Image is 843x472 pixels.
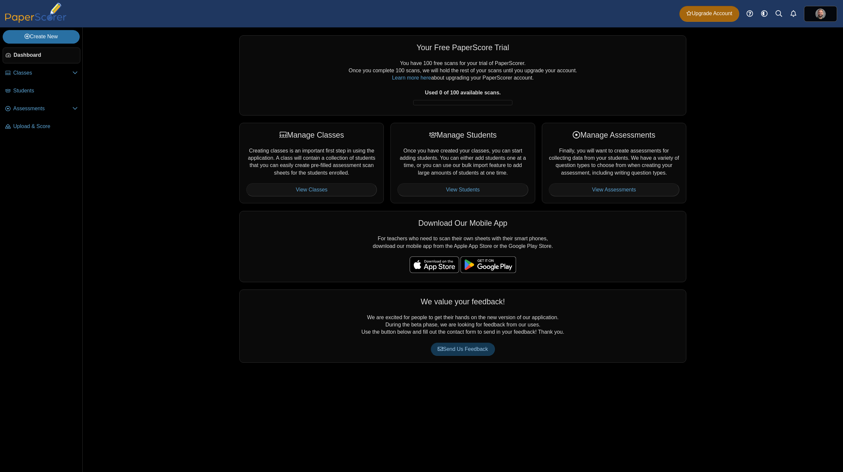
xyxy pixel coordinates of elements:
[3,101,80,117] a: Assessments
[3,3,69,23] img: PaperScorer
[425,90,501,95] b: Used 0 of 100 available scans.
[549,130,679,140] div: Manage Assessments
[3,119,80,135] a: Upload & Score
[542,123,686,203] div: Finally, you will want to create assessments for collecting data from your students. We have a va...
[3,30,80,43] a: Create New
[410,256,459,273] img: apple-store-badge.svg
[438,346,488,352] span: Send Us Feedback
[3,83,80,99] a: Students
[815,9,826,19] img: ps.tlhBEEblj2Xb82sh
[13,105,72,112] span: Assessments
[246,60,679,109] div: You have 100 free scans for your trial of PaperScorer. Once you complete 100 scans, we will hold ...
[461,256,516,273] img: google-play-badge.png
[815,9,826,19] span: Beau Runyan
[246,296,679,307] div: We value your feedback!
[13,69,72,77] span: Classes
[786,7,801,21] a: Alerts
[3,18,69,24] a: PaperScorer
[397,130,528,140] div: Manage Students
[239,123,384,203] div: Creating classes is an important first step in using the application. A class will contain a coll...
[549,183,679,196] a: View Assessments
[13,123,78,130] span: Upload & Score
[392,75,431,81] a: Learn more here
[246,218,679,228] div: Download Our Mobile App
[431,343,495,356] a: Send Us Feedback
[390,123,535,203] div: Once you have created your classes, you can start adding students. You can either add students on...
[804,6,837,22] a: ps.tlhBEEblj2Xb82sh
[13,87,78,94] span: Students
[246,42,679,53] div: Your Free PaperScore Trial
[239,289,686,363] div: We are excited for people to get their hands on the new version of our application. During the be...
[3,65,80,81] a: Classes
[397,183,528,196] a: View Students
[239,211,686,282] div: For teachers who need to scan their own sheets with their smart phones, download our mobile app f...
[246,130,377,140] div: Manage Classes
[14,51,77,59] span: Dashboard
[686,10,732,17] span: Upgrade Account
[679,6,739,22] a: Upgrade Account
[3,48,80,63] a: Dashboard
[246,183,377,196] a: View Classes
